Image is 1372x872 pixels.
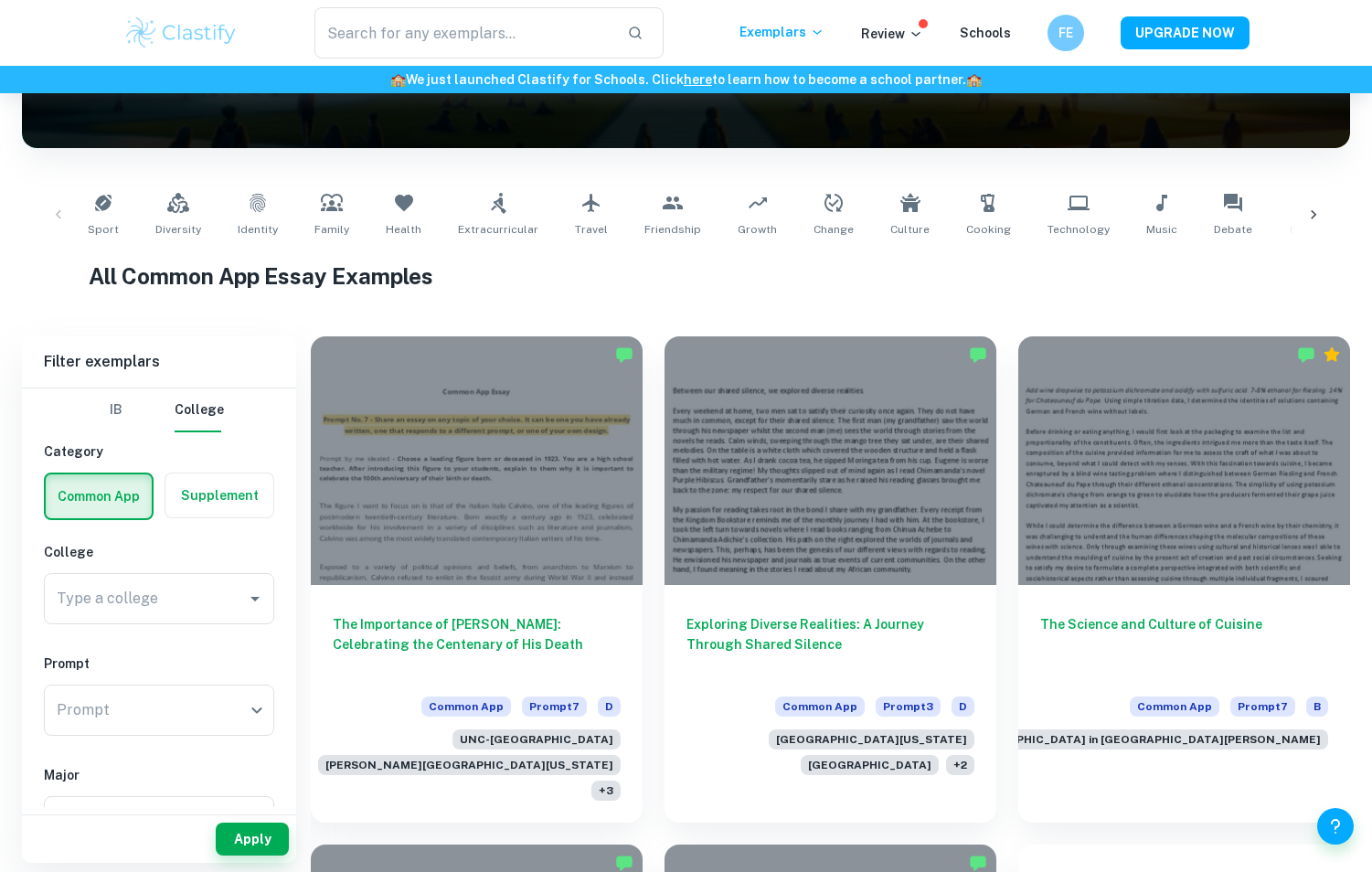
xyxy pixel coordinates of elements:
[1306,697,1328,717] span: B
[1130,697,1219,717] span: Common App
[390,72,406,87] span: 🏫
[1291,221,1317,238] span: Loss
[890,221,930,238] span: Culture
[314,7,613,58] input: Search for any exemplars...
[216,823,289,856] button: Apply
[458,221,538,238] span: Extracurricular
[1230,697,1295,717] span: Prompt 7
[775,697,865,717] span: Common App
[94,388,224,432] div: Filter type choice
[238,221,278,238] span: Identity
[969,346,987,364] img: Marked
[861,24,923,44] p: Review
[969,854,987,872] img: Marked
[1297,346,1315,364] img: Marked
[1048,15,1084,51] button: FE
[318,755,621,775] span: [PERSON_NAME][GEOGRAPHIC_DATA][US_STATE]
[1323,346,1341,364] div: Premium
[1048,221,1110,238] span: Technology
[522,697,587,717] span: Prompt 7
[4,69,1368,90] h6: We just launched Clastify for Schools. Click to learn how to become a school partner.
[1146,221,1177,238] span: Music
[738,221,777,238] span: Growth
[615,346,633,364] img: Marked
[175,388,224,432] button: College
[598,697,621,717] span: D
[966,221,1011,238] span: Cooking
[94,388,138,432] button: IB
[1018,336,1350,823] a: The Science and Culture of CuisineCommon AppPrompt7B[US_STATE][GEOGRAPHIC_DATA] in [GEOGRAPHIC_DA...
[242,586,268,611] button: Open
[89,260,1284,292] h1: All Common App Essay Examples
[1055,23,1076,43] h6: FE
[22,336,296,388] h6: Filter exemplars
[644,221,701,238] span: Friendship
[44,441,274,462] h6: Category
[88,221,119,238] span: Sport
[686,614,974,675] h6: Exploring Diverse Realities: A Journey Through Shared Silence
[966,72,982,87] span: 🏫
[452,729,621,750] span: UNC-[GEOGRAPHIC_DATA]
[960,26,1011,40] a: Schools
[1214,221,1252,238] span: Debate
[888,729,1328,750] span: [US_STATE][GEOGRAPHIC_DATA] in [GEOGRAPHIC_DATA][PERSON_NAME]
[1040,614,1328,675] h6: The Science and Culture of Cuisine
[665,336,996,823] a: Exploring Diverse Realities: A Journey Through Shared SilenceCommon AppPrompt3D[GEOGRAPHIC_DATA][...
[314,221,349,238] span: Family
[386,221,421,238] span: Health
[46,474,152,518] button: Common App
[123,15,239,51] img: Clastify logo
[165,473,273,517] button: Supplement
[769,729,974,750] span: [GEOGRAPHIC_DATA][US_STATE]
[1317,808,1354,845] button: Help and Feedback
[615,854,633,872] img: Marked
[952,697,974,717] span: D
[155,221,201,238] span: Diversity
[739,22,824,42] p: Exemplars
[44,542,274,562] h6: College
[946,755,974,775] span: + 2
[575,221,608,238] span: Travel
[684,72,712,87] a: here
[814,221,854,238] span: Change
[421,697,511,717] span: Common App
[44,654,274,674] h6: Prompt
[1121,16,1250,49] button: UPGRADE NOW
[876,697,941,717] span: Prompt 3
[801,755,939,775] span: [GEOGRAPHIC_DATA]
[591,781,621,801] span: + 3
[44,765,274,785] h6: Major
[333,614,621,675] h6: The Importance of [PERSON_NAME]: Celebrating the Centenary of His Death
[311,336,643,823] a: The Importance of [PERSON_NAME]: Celebrating the Centenary of His DeathCommon AppPrompt7DUNC-[GEO...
